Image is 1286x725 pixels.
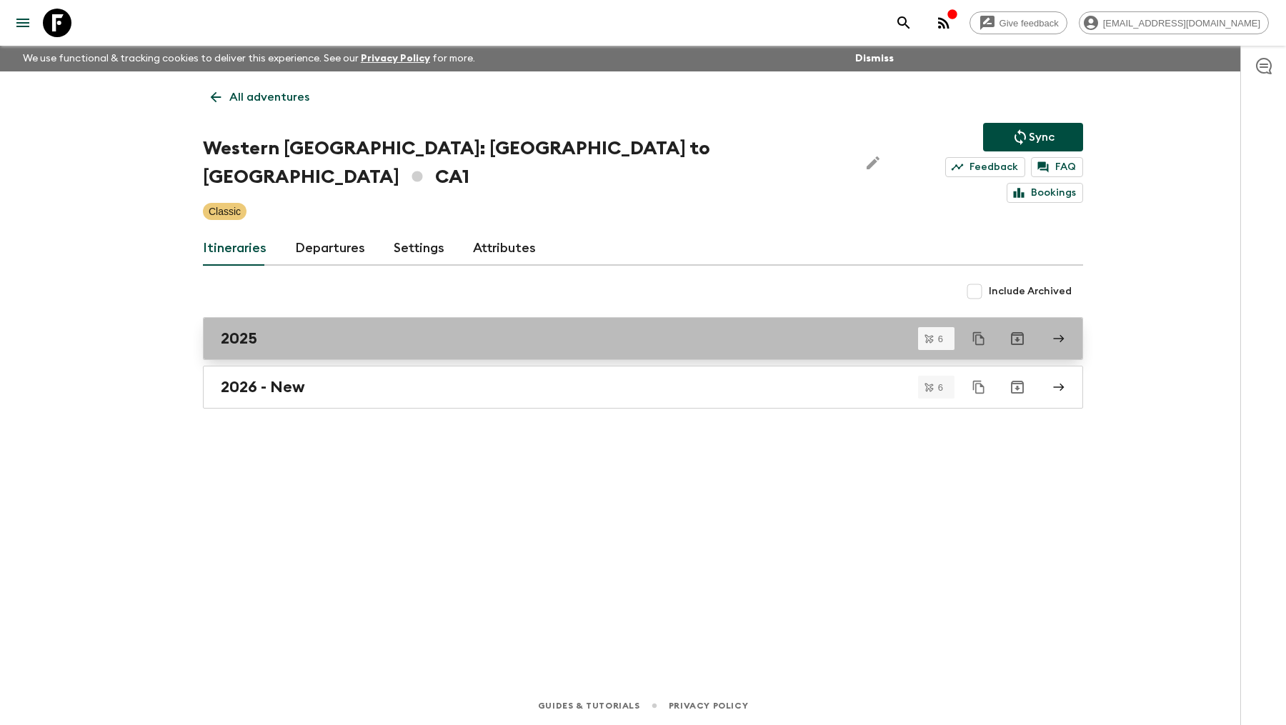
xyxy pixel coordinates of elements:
p: We use functional & tracking cookies to deliver this experience. See our for more. [17,46,481,71]
a: All adventures [203,83,317,111]
a: Privacy Policy [669,698,748,714]
button: Duplicate [966,326,992,351]
span: 6 [929,383,952,392]
a: Feedback [945,157,1025,177]
button: search adventures [889,9,918,37]
button: Sync adventure departures to the booking engine [983,123,1083,151]
p: Sync [1029,129,1055,146]
button: Archive [1003,324,1032,353]
button: Dismiss [852,49,897,69]
a: Attributes [473,231,536,266]
a: 2026 - New [203,366,1083,409]
button: menu [9,9,37,37]
a: Departures [295,231,365,266]
a: FAQ [1031,157,1083,177]
a: 2025 [203,317,1083,360]
p: Classic [209,204,241,219]
button: Duplicate [966,374,992,400]
a: Guides & Tutorials [538,698,640,714]
a: Bookings [1007,183,1083,203]
div: [EMAIL_ADDRESS][DOMAIN_NAME] [1079,11,1269,34]
a: Settings [394,231,444,266]
a: Itineraries [203,231,266,266]
a: Give feedback [970,11,1067,34]
span: 6 [929,334,952,344]
button: Edit Adventure Title [859,134,887,191]
span: Include Archived [989,284,1072,299]
h2: 2025 [221,329,257,348]
span: [EMAIL_ADDRESS][DOMAIN_NAME] [1095,18,1268,29]
p: All adventures [229,89,309,106]
h1: Western [GEOGRAPHIC_DATA]: [GEOGRAPHIC_DATA] to [GEOGRAPHIC_DATA] CA1 [203,134,847,191]
button: Archive [1003,373,1032,401]
h2: 2026 - New [221,378,305,396]
span: Give feedback [992,18,1067,29]
a: Privacy Policy [361,54,430,64]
